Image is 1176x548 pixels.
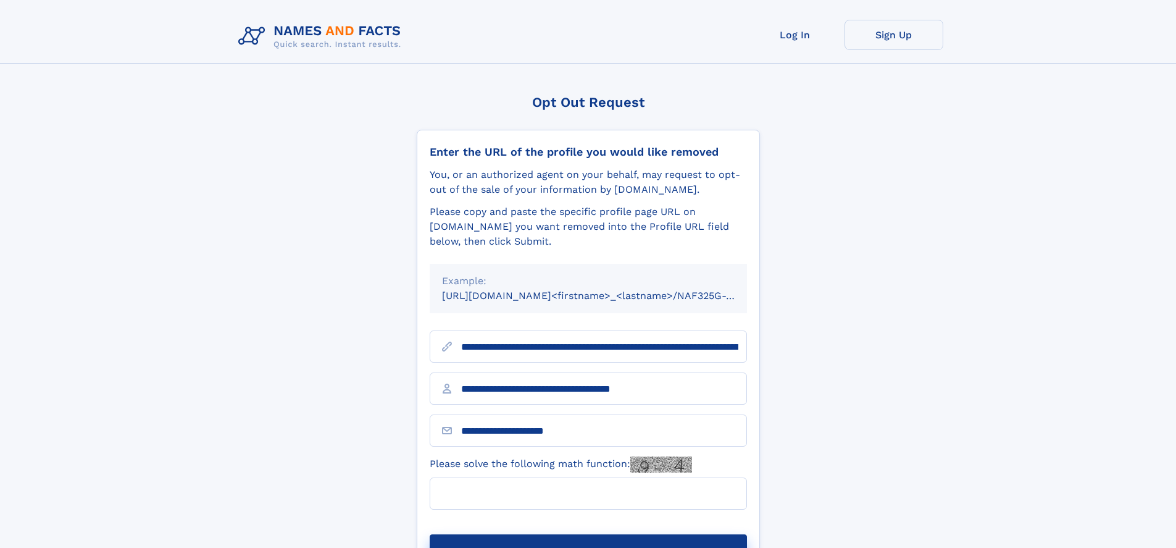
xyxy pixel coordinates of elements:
div: Example: [442,274,735,289]
div: Opt Out Request [417,95,760,110]
a: Log In [746,20,844,50]
div: You, or an authorized agent on your behalf, may request to opt-out of the sale of your informatio... [430,167,747,197]
div: Enter the URL of the profile you would like removed [430,145,747,159]
div: Please copy and paste the specific profile page URL on [DOMAIN_NAME] you want removed into the Pr... [430,204,747,249]
label: Please solve the following math function: [430,457,692,473]
a: Sign Up [844,20,943,50]
img: Logo Names and Facts [233,20,411,53]
small: [URL][DOMAIN_NAME]<firstname>_<lastname>/NAF325G-xxxxxxxx [442,290,770,301]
